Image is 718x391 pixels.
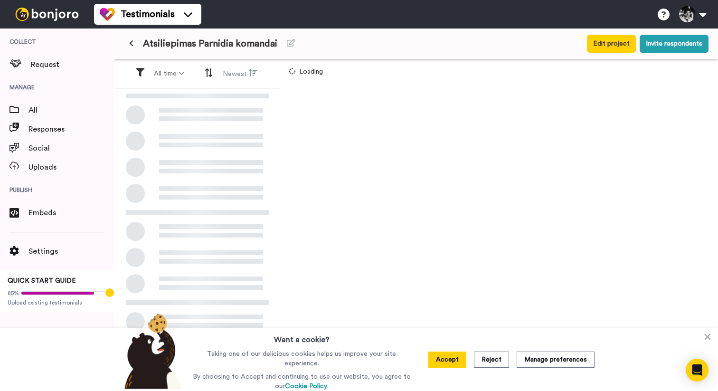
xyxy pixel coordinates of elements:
[11,8,83,21] img: bj-logo-header-white.svg
[686,359,709,381] div: Open Intercom Messenger
[28,246,114,257] span: Settings
[474,352,509,368] button: Reject
[517,352,595,368] button: Manage preferences
[100,7,115,22] img: tm-color.svg
[121,8,175,21] span: Testimonials
[8,289,19,297] span: 85%
[587,35,636,53] button: Edit project
[274,328,330,345] h3: Want a cookie?
[105,288,114,297] div: Tooltip anchor
[285,383,327,390] a: Cookie Policy
[190,349,413,368] p: Taking one of our delicious cookies helps us improve your site experience.
[28,162,114,173] span: Uploads
[28,124,114,135] span: Responses
[31,59,114,70] span: Request
[428,352,466,368] button: Accept
[8,277,76,284] span: QUICK START GUIDE
[148,65,190,82] button: All time
[640,35,709,53] button: Invite respondents
[8,299,106,306] span: Upload existing testimonials
[190,372,413,391] p: By choosing to Accept and continuing to use our website, you agree to our .
[28,207,114,219] span: Embeds
[28,105,114,116] span: All
[116,313,186,389] img: bear-with-cookie.png
[217,65,263,83] button: Newest
[143,37,277,50] span: Atsiliepimas Parnidia komandai
[28,143,114,154] span: Social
